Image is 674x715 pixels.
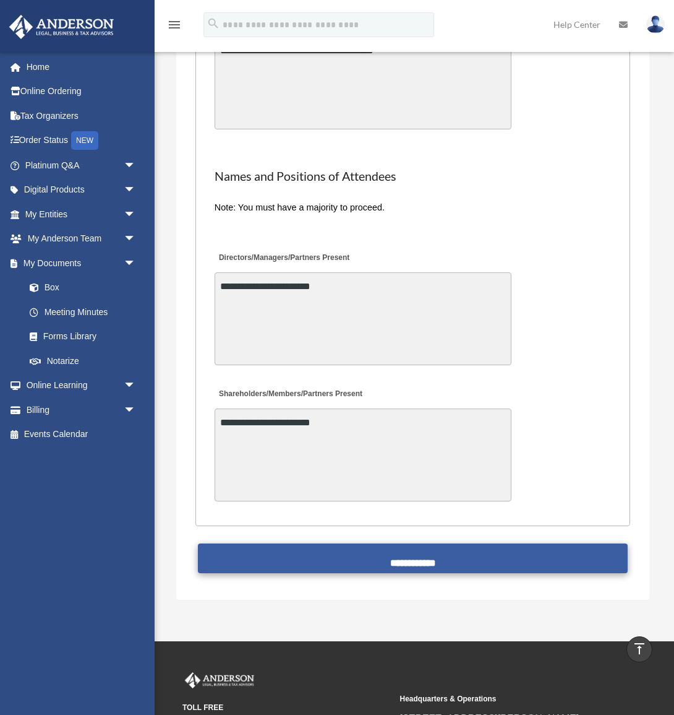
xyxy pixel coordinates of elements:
[207,17,220,30] i: search
[215,168,612,185] h2: Names and Positions of Attendees
[215,202,385,212] span: Note: You must have a majority to proceed.
[400,693,609,706] small: Headquarters & Operations
[17,324,155,349] a: Forms Library
[9,422,155,447] a: Events Calendar
[124,373,148,399] span: arrow_drop_down
[215,249,353,266] label: Directors/Managers/Partners Present
[9,103,155,128] a: Tax Organizers
[9,153,155,178] a: Platinum Q&Aarrow_drop_down
[71,131,98,150] div: NEW
[646,15,665,33] img: User Pic
[124,202,148,227] span: arrow_drop_down
[9,54,155,79] a: Home
[215,386,365,403] label: Shareholders/Members/Partners Present
[6,15,117,39] img: Anderson Advisors Platinum Portal
[182,672,257,688] img: Anderson Advisors Platinum Portal
[182,701,391,714] small: TOLL FREE
[124,153,148,178] span: arrow_drop_down
[9,397,155,422] a: Billingarrow_drop_down
[167,22,182,32] a: menu
[17,275,155,300] a: Box
[9,178,155,202] a: Digital Productsarrow_drop_down
[124,178,148,203] span: arrow_drop_down
[9,128,155,154] a: Order StatusNEW
[124,251,148,276] span: arrow_drop_down
[17,300,148,324] a: Meeting Minutes
[9,251,155,275] a: My Documentsarrow_drop_down
[17,349,155,373] a: Notarize
[9,202,155,227] a: My Entitiesarrow_drop_down
[167,17,182,32] i: menu
[124,227,148,252] span: arrow_drop_down
[632,641,647,656] i: vertical_align_top
[9,373,155,398] a: Online Learningarrow_drop_down
[9,227,155,251] a: My Anderson Teamarrow_drop_down
[9,79,155,104] a: Online Ordering
[626,636,652,662] a: vertical_align_top
[124,397,148,423] span: arrow_drop_down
